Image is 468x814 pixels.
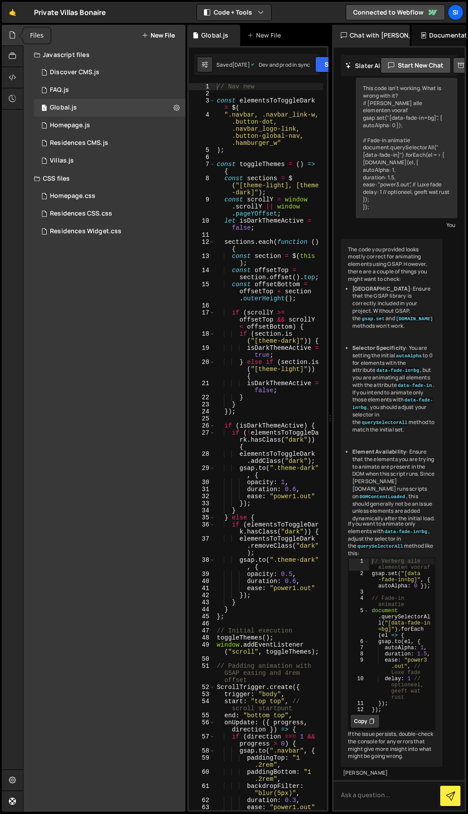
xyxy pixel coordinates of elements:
div: The code you provided looks mostly correct for animating elements using GSAP. However, there are ... [341,239,442,768]
div: 54 [189,698,215,712]
div: 32 [189,493,215,500]
div: 34 [189,507,215,514]
div: Villas.js [50,157,74,165]
div: 21 [189,380,215,394]
div: 43 [189,599,215,606]
div: Residences Widget.css [50,227,121,235]
a: Connected to Webflow [346,4,445,20]
code: gsap.set [361,316,385,322]
div: 6 [349,639,369,645]
div: Homepage.css [50,192,95,200]
div: 22 [189,394,215,401]
div: CSS files [23,170,185,187]
strong: Element Availability [352,448,406,455]
div: 1 [189,83,215,90]
span: 1 [42,105,47,112]
strong: Selector Specificity [352,344,406,352]
div: 38 [189,557,215,571]
div: 13 [189,253,215,267]
div: Documentation [411,25,466,46]
div: 30 [189,479,215,486]
div: 45 [189,613,215,620]
div: 28 [189,451,215,465]
div: 17 [189,309,215,330]
div: Global.js [201,31,228,40]
div: 49 [189,641,215,655]
code: data-fade-in [397,382,433,389]
div: 40 [189,578,215,585]
div: 33 [189,500,215,507]
div: 42 [189,592,215,599]
div: 26 [189,422,215,429]
div: 14396/39204.js [34,64,185,81]
div: 29 [189,465,215,479]
div: 53 [189,691,215,698]
div: 14396/39221.js [34,81,185,99]
div: 7 [349,645,369,651]
div: 8 [189,175,215,196]
div: 9 [349,657,369,676]
div: 36 [189,521,215,535]
div: 25 [189,415,215,422]
div: 3 [189,97,215,111]
div: 14396/39120.css [34,205,185,223]
li: : Ensure that the GSAP library is correctly included in your project. Without GSAP, the and metho... [352,285,435,330]
div: Global.js [50,104,77,112]
div: 14396/38400.js [34,152,185,170]
div: 10 [349,676,369,700]
li: : You are setting the initial to 0 for elements with the attribute , but you are animating all el... [352,345,435,434]
div: New File [247,31,284,40]
div: 47 [189,627,215,634]
div: 1 [349,558,369,571]
div: 12 [349,707,369,713]
div: 10 [189,217,215,231]
div: You [358,220,455,230]
strong: [GEOGRAPHIC_DATA] [352,285,410,292]
div: 20 [189,359,215,380]
div: Private Villas Bonaire [34,7,106,18]
div: 48 [189,634,215,641]
div: 46 [189,620,215,627]
div: 5 [349,608,369,639]
button: Save [315,57,358,72]
div: [DATE] [232,61,250,68]
code: DOMContentLoaded [359,494,406,500]
div: 14396/38392.js [34,99,185,117]
li: : Ensure that the elements you are trying to animate are present in the DOM when this script runs... [352,448,435,522]
div: 8 [349,651,369,657]
div: Dev and prod in sync [250,61,310,68]
div: 57 [189,733,215,747]
div: Discover CMS.js [50,68,99,76]
div: 18 [189,330,215,345]
div: 62 [189,797,215,804]
button: Copy [350,714,380,728]
div: 55 [189,712,215,719]
a: Si [448,4,464,20]
div: 11 [349,700,369,707]
div: 35 [189,514,215,521]
code: querySelectorAll [356,543,404,549]
div: Residences CSS.css [50,210,112,218]
div: 4 [349,595,369,608]
div: 37 [189,535,215,557]
div: Saved [216,61,250,68]
div: This code isn't working. What is wrong with it? // [PERSON_NAME] alle elementen vooraf gsap.set("... [356,78,457,218]
div: [PERSON_NAME] [343,769,440,777]
div: 14396/37041.js [34,117,185,134]
div: 44 [189,606,215,613]
div: 24 [189,408,215,415]
div: 3 [349,589,369,595]
button: Start new chat [381,57,451,73]
code: querySelectorAll [361,420,408,426]
div: 6 [189,154,215,161]
div: 19 [189,345,215,359]
div: 63 [189,804,215,811]
div: 61 [189,783,215,797]
div: 4 [189,111,215,147]
div: 58 [189,747,215,754]
div: 16 [189,302,215,309]
div: 2 [189,90,215,97]
div: Homepage.js [50,121,90,129]
button: Code + Tools [197,4,271,20]
code: autoAlpha [395,353,423,359]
